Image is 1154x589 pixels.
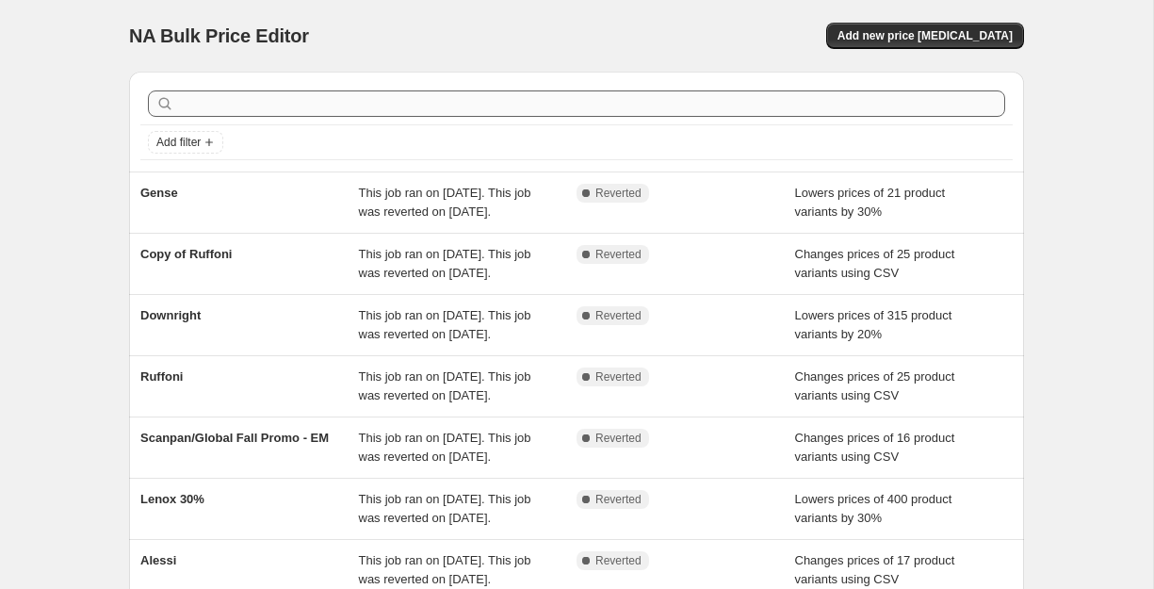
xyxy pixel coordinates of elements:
[795,308,952,341] span: Lowers prices of 315 product variants by 20%
[795,369,955,402] span: Changes prices of 25 product variants using CSV
[795,431,955,464] span: Changes prices of 16 product variants using CSV
[359,553,531,586] span: This job ran on [DATE]. This job was reverted on [DATE].
[359,492,531,525] span: This job ran on [DATE]. This job was reverted on [DATE].
[595,553,642,568] span: Reverted
[359,247,531,280] span: This job ran on [DATE]. This job was reverted on [DATE].
[837,28,1013,43] span: Add new price [MEDICAL_DATA]
[795,492,952,525] span: Lowers prices of 400 product variants by 30%
[826,23,1024,49] button: Add new price [MEDICAL_DATA]
[129,25,309,46] span: NA Bulk Price Editor
[140,186,178,200] span: Gense
[595,369,642,384] span: Reverted
[140,369,183,384] span: Ruffoni
[140,431,329,445] span: Scanpan/Global Fall Promo - EM
[595,431,642,446] span: Reverted
[359,369,531,402] span: This job ran on [DATE]. This job was reverted on [DATE].
[359,431,531,464] span: This job ran on [DATE]. This job was reverted on [DATE].
[595,308,642,323] span: Reverted
[795,553,955,586] span: Changes prices of 17 product variants using CSV
[795,186,946,219] span: Lowers prices of 21 product variants by 30%
[795,247,955,280] span: Changes prices of 25 product variants using CSV
[359,308,531,341] span: This job ran on [DATE]. This job was reverted on [DATE].
[140,247,232,261] span: Copy of Ruffoni
[140,308,201,322] span: Downright
[595,492,642,507] span: Reverted
[595,186,642,201] span: Reverted
[359,186,531,219] span: This job ran on [DATE]. This job was reverted on [DATE].
[140,492,204,506] span: Lenox 30%
[140,553,176,567] span: Alessi
[595,247,642,262] span: Reverted
[148,131,223,154] button: Add filter
[156,135,201,150] span: Add filter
